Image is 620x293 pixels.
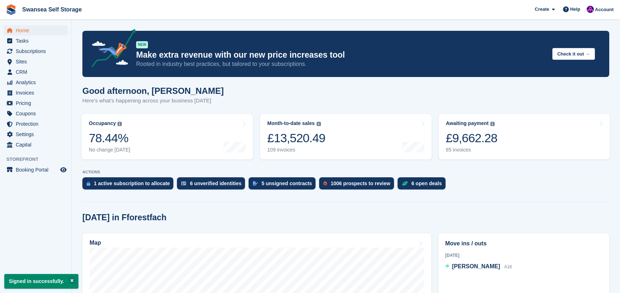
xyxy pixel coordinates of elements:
[16,57,59,67] span: Sites
[570,6,580,13] span: Help
[16,119,59,129] span: Protection
[445,262,512,272] a: [PERSON_NAME] A18
[86,29,136,70] img: price-adjustments-announcement-icon-8257ccfd72463d97f412b2fc003d46551f7dbcb40ab6d574587a9cd5c0d94...
[82,97,224,105] p: Here's what's happening across your business [DATE]
[6,4,16,15] img: stora-icon-8386f47178a22dfd0bd8f6a31ec36ba5ce8667c1dd55bd0f319d3a0aa187defe.svg
[136,60,547,68] p: Rooted in industry best practices, but tailored to your subscriptions.
[89,131,130,145] div: 78.44%
[445,239,602,248] h2: Move ins / outs
[16,165,59,175] span: Booking Portal
[412,181,442,186] div: 6 open deals
[94,181,170,186] div: 1 active subscription to allocate
[319,177,398,193] a: 1006 prospects to review
[16,129,59,139] span: Settings
[4,67,68,77] a: menu
[439,114,610,159] a: Awaiting payment £9,662.28 65 invoices
[16,109,59,119] span: Coupons
[82,86,224,96] h1: Good afternoon, [PERSON_NAME]
[82,177,177,193] a: 1 active subscription to allocate
[452,263,500,269] span: [PERSON_NAME]
[4,88,68,98] a: menu
[446,120,489,126] div: Awaiting payment
[82,170,609,174] p: ACTIONS
[4,57,68,67] a: menu
[398,177,449,193] a: 6 open deals
[267,147,325,153] div: 109 invoices
[249,177,319,193] a: 5 unsigned contracts
[4,140,68,150] a: menu
[16,25,59,35] span: Home
[253,181,258,186] img: contract_signature_icon-13c848040528278c33f63329250d36e43548de30e8caae1d1a13099fd9432cc5.svg
[267,131,325,145] div: £13,520.49
[490,122,495,126] img: icon-info-grey-7440780725fd019a000dd9b08b2336e03edf1995a4989e88bcd33f0948082b44.svg
[317,122,321,126] img: icon-info-grey-7440780725fd019a000dd9b08b2336e03edf1995a4989e88bcd33f0948082b44.svg
[446,147,498,153] div: 65 invoices
[4,46,68,56] a: menu
[4,274,78,289] p: Signed in successfully.
[4,77,68,87] a: menu
[89,147,130,153] div: No change [DATE]
[82,114,253,159] a: Occupancy 78.44% No change [DATE]
[4,98,68,108] a: menu
[504,264,512,269] span: A18
[16,36,59,46] span: Tasks
[535,6,549,13] span: Create
[19,4,85,15] a: Swansea Self Storage
[136,50,547,60] p: Make extra revenue with our new price increases tool
[181,181,186,186] img: verify_identity-adf6edd0f0f0b5bbfe63781bf79b02c33cf7c696d77639b501bdc392416b5a36.svg
[445,252,602,259] div: [DATE]
[16,88,59,98] span: Invoices
[190,181,241,186] div: 6 unverified identities
[89,120,116,126] div: Occupancy
[4,165,68,175] a: menu
[16,98,59,108] span: Pricing
[4,119,68,129] a: menu
[4,36,68,46] a: menu
[16,46,59,56] span: Subscriptions
[595,6,614,13] span: Account
[90,240,101,246] h2: Map
[16,67,59,77] span: CRM
[552,48,595,60] button: Check it out →
[16,77,59,87] span: Analytics
[4,109,68,119] a: menu
[4,25,68,35] a: menu
[261,181,312,186] div: 5 unsigned contracts
[82,213,167,222] h2: [DATE] in Fforestfach
[177,177,249,193] a: 6 unverified identities
[587,6,594,13] img: Donna Davies
[16,140,59,150] span: Capital
[6,156,71,163] span: Storefront
[117,122,122,126] img: icon-info-grey-7440780725fd019a000dd9b08b2336e03edf1995a4989e88bcd33f0948082b44.svg
[260,114,431,159] a: Month-to-date sales £13,520.49 109 invoices
[323,181,327,186] img: prospect-51fa495bee0391a8d652442698ab0144808aea92771e9ea1ae160a38d050c398.svg
[59,165,68,174] a: Preview store
[402,181,408,186] img: deal-1b604bf984904fb50ccaf53a9ad4b4a5d6e5aea283cecdc64d6e3604feb123c2.svg
[446,131,498,145] div: £9,662.28
[136,41,148,48] div: NEW
[331,181,390,186] div: 1006 prospects to review
[267,120,314,126] div: Month-to-date sales
[4,129,68,139] a: menu
[87,181,90,186] img: active_subscription_to_allocate_icon-d502201f5373d7db506a760aba3b589e785aa758c864c3986d89f69b8ff3...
